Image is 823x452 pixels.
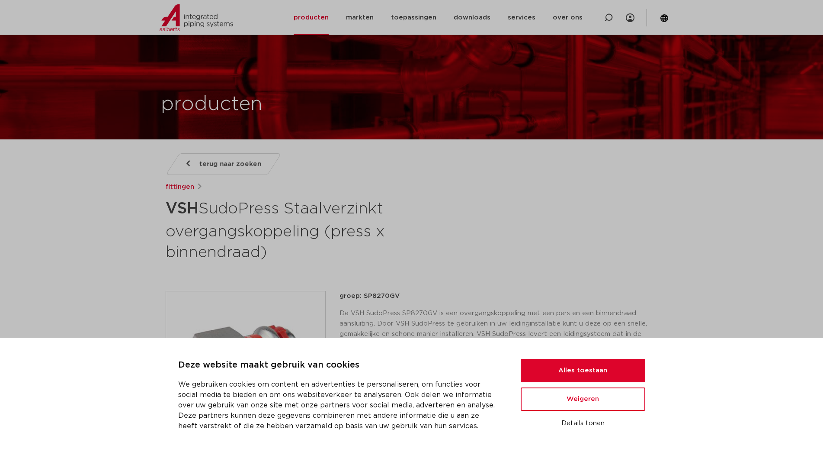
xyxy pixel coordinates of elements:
[165,153,281,175] a: terug naar zoeken
[521,387,645,411] button: Weigeren
[166,196,490,263] h1: SudoPress Staalverzinkt overgangskoppeling (press x binnendraad)
[166,201,199,216] strong: VSH
[166,291,325,451] img: Product Image for VSH SudoPress Staalverzinkt overgangskoppeling (press x binnendraad)
[178,379,500,431] p: We gebruiken cookies om content en advertenties te personaliseren, om functies voor social media ...
[521,359,645,382] button: Alles toestaan
[339,308,658,350] p: De VSH SudoPress SP8270GV is een overgangskoppeling met een pers en een binnendraad aansluiting. ...
[161,90,263,118] h1: producten
[178,358,500,372] p: Deze website maakt gebruik van cookies
[199,157,261,171] span: terug naar zoeken
[166,182,194,192] a: fittingen
[521,416,645,431] button: Details tonen
[339,291,658,301] p: groep: SP8270GV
